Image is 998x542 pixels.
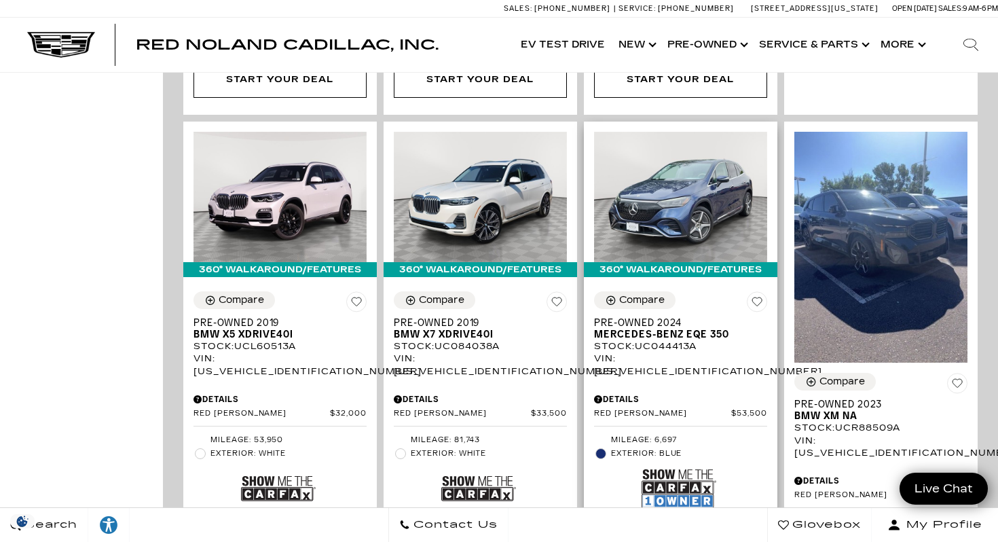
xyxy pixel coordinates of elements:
img: 2019 BMW X5 xDrive40i [193,132,367,261]
span: Red [PERSON_NAME] [193,409,330,419]
span: Contact Us [410,516,498,535]
div: Start Your Deal [426,72,534,87]
span: Pre-Owned 2024 [594,317,757,329]
span: [PHONE_NUMBER] [534,4,610,13]
img: 2024 Mercedes-Benz EQE EQE 350 [594,132,767,261]
span: Pre-Owned 2019 [193,317,356,329]
div: Explore your accessibility options [88,515,129,535]
button: Save Vehicle [346,291,367,317]
a: Pre-Owned 2024Mercedes-Benz EQE 350 [594,317,767,340]
span: Exterior: Blue [611,447,767,460]
img: Show Me the CARFAX Badge [441,464,516,513]
img: Cadillac Dark Logo with Cadillac White Text [27,32,95,58]
div: VIN: [US_VEHICLE_IDENTIFICATION_NUMBER] [594,353,767,377]
button: More [874,18,930,72]
span: Open [DATE] [892,4,937,13]
button: Save Vehicle [947,373,967,399]
div: VIN: [US_VEHICLE_IDENTIFICATION_NUMBER] [193,353,367,377]
img: Show Me the CARFAX Badge [241,464,316,513]
a: Pre-Owned 2019BMW X5 xDrive40i [193,317,367,340]
div: Pricing Details - Pre-Owned 2023 BMW XM NA [794,475,967,487]
a: Live Chat [900,473,988,505]
span: Search [21,516,77,535]
div: Pricing Details - Pre-Owned 2024 Mercedes-Benz EQE 350 [594,393,767,405]
button: Save Vehicle [747,291,767,317]
span: Glovebox [789,516,861,535]
img: 2023 BMW XM NA [794,132,967,363]
div: Compare [819,376,865,388]
div: 360° WalkAround/Features [584,262,777,277]
span: $33,500 [531,409,567,419]
span: [PHONE_NUMBER] [658,4,734,13]
a: Red Noland Cadillac, Inc. [136,38,439,52]
div: 360° WalkAround/Features [183,262,377,277]
span: Mercedes-Benz EQE 350 [594,329,757,340]
span: Service: [618,4,656,13]
button: Compare Vehicle [594,291,676,309]
span: Sales: [938,4,963,13]
div: Compare [419,294,464,306]
a: Service: [PHONE_NUMBER] [614,5,737,12]
span: Sales: [504,4,532,13]
div: 360° WalkAround/Features [384,262,577,277]
a: Glovebox [767,508,872,542]
span: Pre-Owned 2023 [794,399,957,410]
img: Opt-Out Icon [7,514,38,528]
span: Live Chat [908,481,980,496]
div: Stock : UCL60513A [193,340,367,353]
button: Compare Vehicle [794,373,876,391]
span: BMW X5 xDrive40i [193,329,356,340]
a: Red [PERSON_NAME] $32,000 [193,409,367,419]
a: Red [PERSON_NAME] $85,189 [794,490,967,501]
a: Service & Parts [752,18,874,72]
span: Exterior: White [411,447,567,460]
div: Start Your Deal [627,72,734,87]
li: Mileage: 81,743 [394,433,567,447]
span: My Profile [901,516,982,535]
div: Stock : UCR88509A [794,422,967,434]
a: EV Test Drive [514,18,612,72]
div: Stock : UC044413A [594,340,767,353]
button: Open user profile menu [872,508,998,542]
li: Mileage: 53,950 [193,433,367,447]
li: Mileage: 6,697 [594,433,767,447]
span: $53,500 [731,409,767,419]
a: Pre-Owned 2023BMW XM NA [794,399,967,422]
span: Red Noland Cadillac, Inc. [136,37,439,53]
span: BMW X7 xDrive40i [394,329,557,340]
img: Show Me the CARFAX 1-Owner Badge [642,464,716,513]
div: Compare [619,294,665,306]
div: Pricing Details - Pre-Owned 2019 BMW X5 xDrive40i [193,393,367,405]
a: New [612,18,661,72]
img: 2019 BMW X7 xDrive40i [394,132,567,261]
div: Stock : UC084038A [394,340,567,353]
a: [STREET_ADDRESS][US_STATE] [751,4,879,13]
a: Sales: [PHONE_NUMBER] [504,5,614,12]
div: VIN: [US_VEHICLE_IDENTIFICATION_NUMBER] [394,353,567,377]
span: $32,000 [330,409,367,419]
section: Click to Open Cookie Consent Modal [7,514,38,528]
a: Explore your accessibility options [88,508,130,542]
span: Red [PERSON_NAME] [594,409,731,419]
button: Compare Vehicle [193,291,275,309]
span: 9 AM-6 PM [963,4,998,13]
button: Save Vehicle [547,291,567,317]
span: BMW XM NA [794,410,957,422]
div: VIN: [US_VEHICLE_IDENTIFICATION_NUMBER] [794,435,967,459]
span: Pre-Owned 2019 [394,317,557,329]
span: Red [PERSON_NAME] [394,409,531,419]
div: Pricing Details - Pre-Owned 2019 BMW X7 xDrive40i [394,393,567,405]
div: Start Your Deal [594,61,767,98]
div: Search [944,18,998,72]
div: Start Your Deal [226,72,333,87]
a: Red [PERSON_NAME] $53,500 [594,409,767,419]
button: Compare Vehicle [394,291,475,309]
div: Compare [219,294,264,306]
a: Contact Us [388,508,509,542]
div: Start Your Deal [394,61,567,98]
a: Pre-Owned 2019BMW X7 xDrive40i [394,317,567,340]
span: Exterior: White [210,447,367,460]
div: Start Your Deal [193,61,367,98]
span: Red [PERSON_NAME] [794,490,934,501]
